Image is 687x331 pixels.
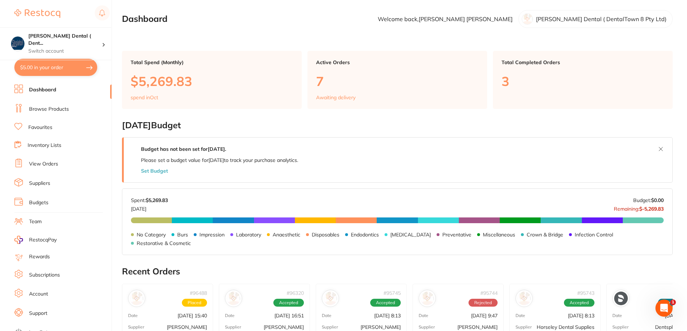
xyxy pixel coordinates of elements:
[419,313,428,318] p: Date
[29,310,47,317] a: Support
[122,120,673,130] h2: [DATE] Budget
[370,299,401,307] span: Accepted
[225,313,235,318] p: Date
[655,299,673,317] iframe: Intercom live chat
[614,203,664,212] p: Remaining:
[131,197,168,203] p: Spent:
[141,146,226,152] strong: Budget has not been set for [DATE] .
[502,74,664,88] p: 3
[527,232,563,238] p: Crown & Bridge
[131,203,168,212] p: [DATE]
[137,240,191,246] p: Restorative & Cosmetic
[564,299,594,307] span: Accepted
[178,313,207,318] p: [DATE] 15:40
[131,59,293,65] p: Total Spend (Monthly)
[137,232,166,238] p: No Category
[14,236,23,244] img: RestocqPay
[374,313,401,318] p: [DATE] 8:13
[384,290,401,296] p: # 95745
[264,324,304,330] p: [PERSON_NAME]
[167,324,207,330] p: [PERSON_NAME]
[536,16,667,22] p: [PERSON_NAME] Dental ( DentalTown 8 Pty Ltd)
[457,324,498,330] p: [PERSON_NAME]
[199,232,225,238] p: Impression
[131,95,158,100] p: spend in Oct
[351,232,379,238] p: Endodontics
[442,232,471,238] p: Preventative
[517,292,531,305] img: Horseley Dental Supplies
[146,197,168,203] strong: $5,269.83
[29,253,50,260] a: Rewards
[122,14,168,24] h2: Dashboard
[361,324,401,330] p: [PERSON_NAME]
[177,232,188,238] p: Burs
[141,168,168,174] button: Set Budget
[577,290,594,296] p: # 95743
[29,160,58,168] a: View Orders
[483,232,515,238] p: Miscellaneous
[378,16,513,22] p: Welcome back, [PERSON_NAME] [PERSON_NAME]
[390,232,431,238] p: [MEDICAL_DATA]
[633,197,664,203] p: Budget:
[307,51,487,109] a: Active Orders7Awaiting delivery
[469,299,498,307] span: Rejected
[28,142,61,149] a: Inventory Lists
[131,74,293,88] p: $5,269.83
[182,299,207,307] span: Placed
[122,51,302,109] a: Total Spend (Monthly)$5,269.83spend inOct
[122,267,673,277] h2: Recent Orders
[516,313,525,318] p: Date
[273,299,304,307] span: Accepted
[670,299,676,305] span: 1
[28,33,102,47] h4: Singleton Dental ( DentalTown 8 Pty Ltd)
[11,37,24,50] img: Singleton Dental ( DentalTown 8 Pty Ltd)
[537,324,594,330] p: Horseley Dental Supplies
[29,291,48,298] a: Account
[322,313,331,318] p: Date
[312,232,339,238] p: Disposables
[28,48,102,55] p: Switch account
[651,197,664,203] strong: $0.00
[516,325,532,330] p: Supplier
[14,59,97,76] button: $5.00 in your order
[28,124,52,131] a: Favourites
[612,313,622,318] p: Date
[29,236,57,244] span: RestocqPay
[128,313,138,318] p: Date
[29,106,69,113] a: Browse Products
[190,290,207,296] p: # 96488
[130,292,143,305] img: Adam Dental
[316,95,356,100] p: Awaiting delivery
[502,59,664,65] p: Total Completed Orders
[29,180,50,187] a: Suppliers
[287,290,304,296] p: # 96320
[324,292,337,305] img: Henry Schein Halas
[419,325,435,330] p: Supplier
[480,290,498,296] p: # 95744
[227,292,240,305] img: Henry Schein Halas
[471,313,498,318] p: [DATE] 9:47
[29,86,56,93] a: Dashboard
[274,313,304,318] p: [DATE] 16:51
[612,325,629,330] p: Supplier
[575,232,613,238] p: Infection Control
[614,292,628,305] img: Dentsply Sirona
[29,199,48,206] a: Budgets
[273,232,300,238] p: Anaesthetic
[316,59,479,65] p: Active Orders
[316,74,479,88] p: 7
[141,157,298,163] p: Please set a budget value for [DATE] to track your purchase analytics.
[639,206,664,212] strong: $-5,269.83
[225,325,241,330] p: Supplier
[29,272,60,279] a: Subscriptions
[493,51,673,109] a: Total Completed Orders3
[14,5,60,22] a: Restocq Logo
[14,9,60,18] img: Restocq Logo
[29,218,42,225] a: Team
[420,292,434,305] img: Adam Dental
[236,232,261,238] p: Laboratory
[14,236,57,244] a: RestocqPay
[322,325,338,330] p: Supplier
[568,313,594,318] p: [DATE] 8:13
[128,325,144,330] p: Supplier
